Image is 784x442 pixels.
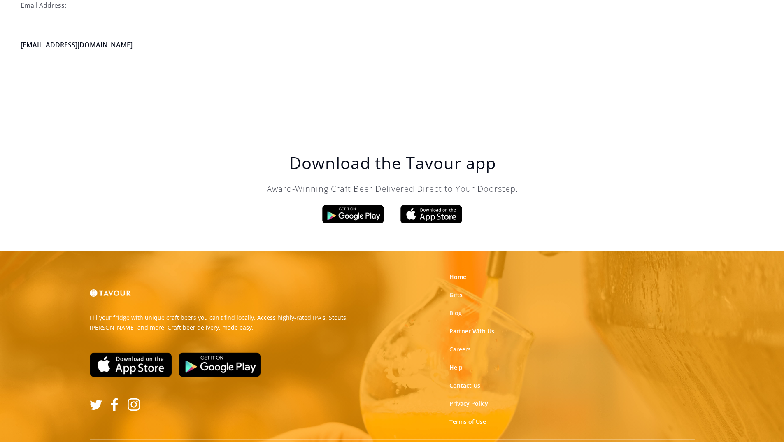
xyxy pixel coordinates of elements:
[449,327,494,335] a: Partner With Us
[21,0,763,10] p: Email Address:
[21,40,133,49] a: [EMAIL_ADDRESS][DOMAIN_NAME]
[21,20,763,30] p: ‍
[228,153,557,173] h1: Download the Tavour app
[449,291,463,299] a: Gifts
[449,273,466,281] a: Home
[449,418,486,426] a: Terms of Use
[449,363,463,372] a: Help
[449,382,480,390] a: Contact Us
[449,345,471,353] strong: Careers
[449,400,488,408] a: Privacy Policy
[449,309,462,317] a: Blog
[449,345,471,354] a: Careers
[21,60,763,76] h2: ‍
[228,183,557,195] p: Award-Winning Craft Beer Delivered Direct to Your Doorstep.
[90,313,386,333] p: Fill your fridge with unique craft beers you can't find locally. Access highly-rated IPA's, Stout...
